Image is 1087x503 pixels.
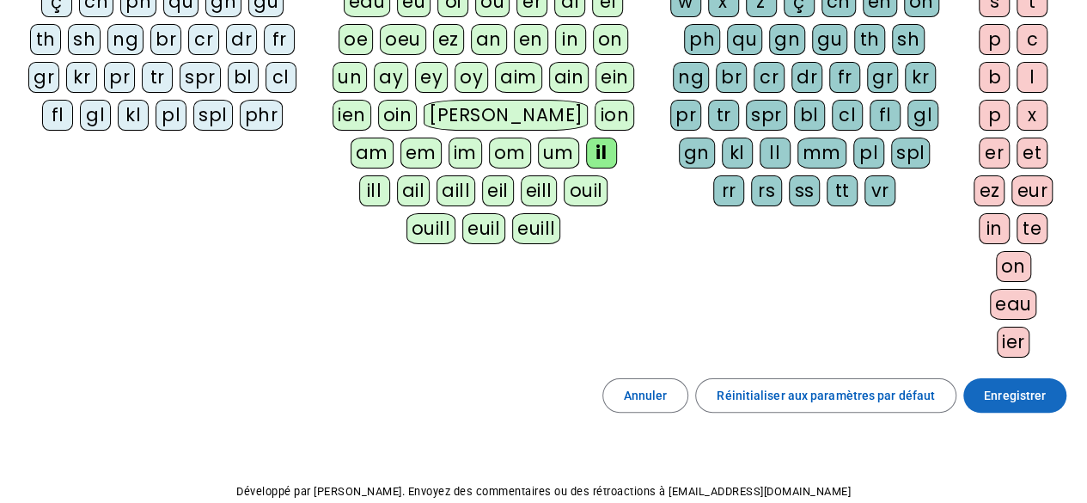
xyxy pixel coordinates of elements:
[595,62,634,93] div: ein
[854,24,885,55] div: th
[564,175,608,206] div: ouil
[789,175,820,206] div: ss
[1017,138,1047,169] div: et
[495,62,542,93] div: aim
[832,100,863,131] div: cl
[180,62,221,93] div: spr
[684,24,720,55] div: ph
[333,62,367,93] div: un
[670,100,701,131] div: pr
[30,24,61,55] div: th
[769,24,805,55] div: gn
[415,62,448,93] div: ey
[374,62,408,93] div: ay
[891,138,931,169] div: spl
[1011,175,1053,206] div: eur
[359,175,390,206] div: ill
[864,175,895,206] div: vr
[14,482,1073,502] p: Développé par [PERSON_NAME]. Envoyez des commentaires ou des rétroactions à [EMAIL_ADDRESS][DOMAI...
[397,175,431,206] div: ail
[521,175,558,206] div: eill
[870,100,901,131] div: fl
[80,100,111,131] div: gl
[979,138,1010,169] div: er
[240,100,284,131] div: phr
[907,100,938,131] div: gl
[996,251,1031,282] div: on
[797,138,846,169] div: mm
[990,289,1037,320] div: eau
[595,100,634,131] div: ion
[514,24,548,55] div: en
[264,24,295,55] div: fr
[1017,213,1047,244] div: te
[829,62,860,93] div: fr
[586,138,617,169] div: il
[118,100,149,131] div: kl
[754,62,785,93] div: cr
[406,213,455,244] div: ouill
[226,24,257,55] div: dr
[1017,24,1047,55] div: c
[555,24,586,55] div: in
[1017,62,1047,93] div: l
[66,62,97,93] div: kr
[713,175,744,206] div: rr
[812,24,847,55] div: gu
[142,62,173,93] div: tr
[892,24,925,55] div: sh
[979,100,1010,131] div: p
[42,100,73,131] div: fl
[266,62,296,93] div: cl
[424,100,588,131] div: [PERSON_NAME]
[717,385,935,406] span: Réinitialiser aux paramètres par défaut
[449,138,482,169] div: im
[489,138,531,169] div: om
[760,138,791,169] div: ll
[979,24,1010,55] div: p
[853,138,884,169] div: pl
[228,62,259,93] div: bl
[827,175,858,206] div: tt
[867,62,898,93] div: gr
[746,100,787,131] div: spr
[997,327,1030,358] div: ier
[150,24,181,55] div: br
[28,62,59,93] div: gr
[68,24,101,55] div: sh
[333,100,371,131] div: ien
[482,175,514,206] div: eil
[751,175,782,206] div: rs
[400,138,442,169] div: em
[905,62,936,93] div: kr
[107,24,144,55] div: ng
[624,385,668,406] span: Annuler
[455,62,488,93] div: oy
[193,100,233,131] div: spl
[979,62,1010,93] div: b
[1017,100,1047,131] div: x
[695,378,956,413] button: Réinitialiser aux paramètres par défaut
[380,24,426,55] div: oeu
[104,62,135,93] div: pr
[602,378,689,413] button: Annuler
[708,100,739,131] div: tr
[984,385,1046,406] span: Enregistrer
[462,213,505,244] div: euil
[679,138,715,169] div: gn
[963,378,1066,413] button: Enregistrer
[512,213,560,244] div: euill
[593,24,628,55] div: on
[339,24,373,55] div: oe
[794,100,825,131] div: bl
[471,24,507,55] div: an
[716,62,747,93] div: br
[722,138,753,169] div: kl
[188,24,219,55] div: cr
[791,62,822,93] div: dr
[351,138,394,169] div: am
[974,175,1005,206] div: ez
[437,175,475,206] div: aill
[673,62,709,93] div: ng
[979,213,1010,244] div: in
